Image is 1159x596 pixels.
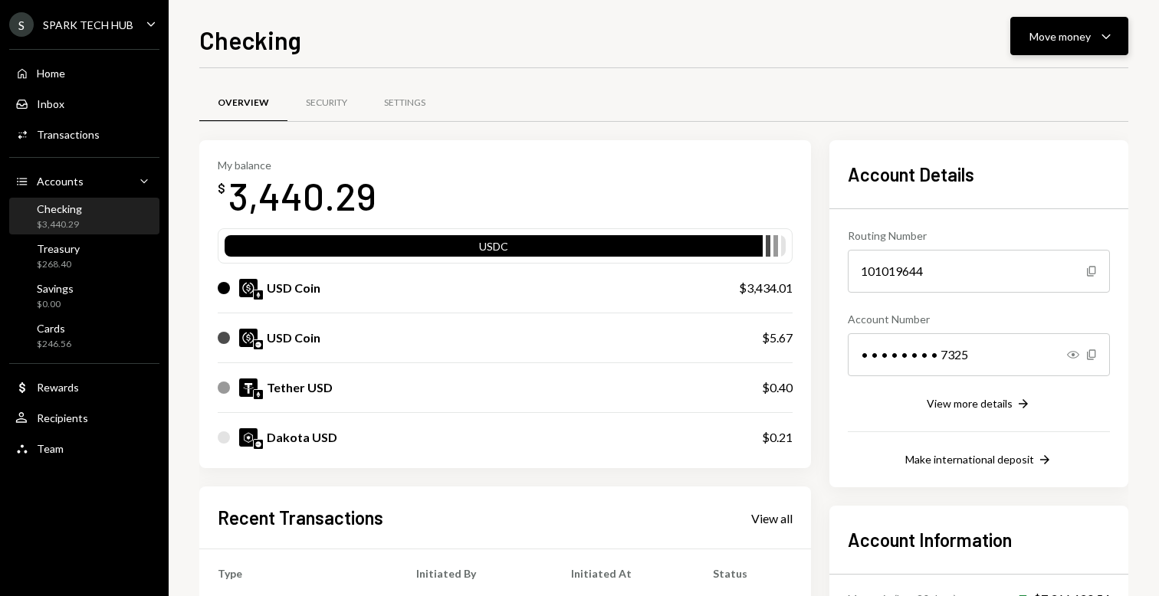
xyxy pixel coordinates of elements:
img: base-mainnet [254,440,263,449]
div: USD Coin [267,279,320,297]
a: Security [287,84,366,123]
div: Transactions [37,128,100,141]
img: USDC [239,329,258,347]
img: USDT [239,378,258,397]
div: Move money [1029,28,1091,44]
h2: Recent Transactions [218,505,383,530]
a: Team [9,434,159,462]
div: Account Number [848,311,1110,327]
img: base-mainnet [254,340,263,349]
img: ethereum-mainnet [254,390,263,399]
div: Team [37,442,64,455]
div: USD Coin [267,329,320,347]
div: $5.67 [762,329,793,347]
a: Checking$3,440.29 [9,198,159,234]
a: View all [751,509,793,526]
div: Routing Number [848,228,1110,244]
a: Cards$246.56 [9,317,159,354]
button: Move money [1010,17,1128,55]
div: Home [37,67,65,80]
div: Tether USD [267,378,333,397]
div: Inbox [37,97,64,110]
a: Transactions [9,120,159,148]
h2: Account Details [848,162,1110,187]
a: Treasury$268.40 [9,237,159,274]
button: View more details [927,396,1031,413]
img: DKUSD [239,428,258,447]
div: Accounts [37,175,84,188]
img: ethereum-mainnet [254,290,263,300]
div: $0.00 [37,298,74,311]
div: $0.40 [762,378,793,397]
div: • • • • • • • • 7325 [848,333,1110,376]
div: $3,440.29 [37,218,82,231]
div: $246.56 [37,338,71,351]
div: Treasury [37,242,80,255]
div: $ [218,181,225,196]
div: SPARK TECH HUB [43,18,133,31]
a: Recipients [9,404,159,431]
div: Rewards [37,381,79,394]
h2: Account Information [848,527,1110,552]
div: Savings [37,282,74,295]
div: USDC [225,238,763,260]
a: Accounts [9,167,159,195]
div: Settings [384,97,425,110]
a: Home [9,59,159,87]
div: 101019644 [848,250,1110,293]
div: 3,440.29 [228,172,376,220]
div: View all [751,511,793,526]
img: USDC [239,279,258,297]
div: $268.40 [37,258,80,271]
h1: Checking [199,25,301,55]
div: Security [306,97,347,110]
div: Make international deposit [905,453,1034,466]
a: Settings [366,84,444,123]
div: View more details [927,397,1013,410]
a: Rewards [9,373,159,401]
div: $0.21 [762,428,793,447]
div: Cards [37,322,71,335]
div: Checking [37,202,82,215]
a: Savings$0.00 [9,277,159,314]
a: Inbox [9,90,159,117]
div: Overview [218,97,269,110]
div: S [9,12,34,37]
div: $3,434.01 [739,279,793,297]
a: Overview [199,84,287,123]
div: Dakota USD [267,428,337,447]
button: Make international deposit [905,452,1052,469]
div: Recipients [37,411,88,424]
div: My balance [218,159,376,172]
